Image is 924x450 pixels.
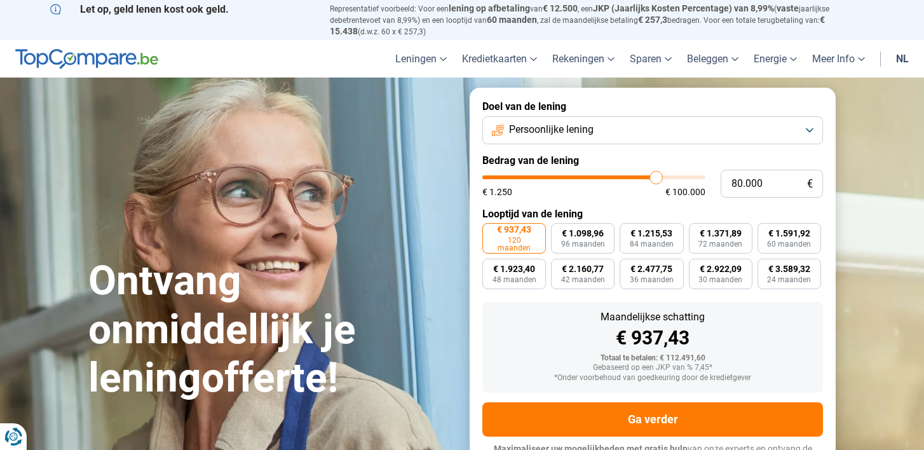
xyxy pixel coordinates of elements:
h1: Ontvang onmiddellijk je leningofferte! [88,257,454,403]
span: 84 maanden [630,240,674,248]
span: € 1.098,96 [562,229,604,238]
label: Looptijd van de lening [482,208,823,220]
span: € 100.000 [665,187,705,196]
span: € 2.477,75 [630,264,672,273]
label: Doel van de lening [482,100,823,112]
span: 120 maanden [491,236,538,252]
span: lening op afbetaling [449,3,530,13]
p: Representatief voorbeeld: Voor een van , een ( jaarlijkse debetrentevoet van 8,99%) en een loopti... [330,3,874,37]
span: € 1.371,89 [700,229,742,238]
a: Leningen [388,40,454,78]
div: *Onder voorbehoud van goedkeuring door de kredietgever [493,374,813,383]
span: € 12.500 [543,3,578,13]
div: Gebaseerd op een JKP van % 7,45* [493,364,813,372]
span: 72 maanden [698,240,742,248]
span: 36 maanden [630,276,674,283]
span: € 3.589,32 [768,264,810,273]
span: € 1.215,53 [630,229,672,238]
a: nl [888,40,916,78]
span: 42 maanden [561,276,605,283]
span: € 2.922,09 [700,264,742,273]
span: JKP (Jaarlijks Kosten Percentage) van 8,99% [593,3,774,13]
span: Persoonlijke lening [509,123,594,137]
div: Totaal te betalen: € 112.491,60 [493,354,813,363]
span: 60 maanden [767,240,811,248]
div: Maandelijkse schatting [493,312,813,322]
span: € 1.250 [482,187,512,196]
span: 96 maanden [561,240,605,248]
span: vaste [777,3,799,13]
div: € 937,43 [493,329,813,348]
span: 48 maanden [493,276,536,283]
span: 24 maanden [767,276,811,283]
span: € 2.160,77 [562,264,604,273]
a: Meer Info [805,40,873,78]
a: Energie [746,40,805,78]
img: TopCompare [15,49,158,69]
button: Persoonlijke lening [482,116,823,144]
a: Sparen [622,40,679,78]
span: € [807,179,813,189]
button: Ga verder [482,402,823,437]
a: Kredietkaarten [454,40,545,78]
span: 30 maanden [698,276,742,283]
span: € 15.438 [330,15,825,36]
a: Beleggen [679,40,746,78]
span: € 937,43 [497,225,531,234]
span: 60 maanden [487,15,537,25]
a: Rekeningen [545,40,622,78]
span: € 1.591,92 [768,229,810,238]
label: Bedrag van de lening [482,154,823,167]
span: € 257,3 [638,15,667,25]
p: Let op, geld lenen kost ook geld. [50,3,315,15]
span: € 1.923,40 [493,264,535,273]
